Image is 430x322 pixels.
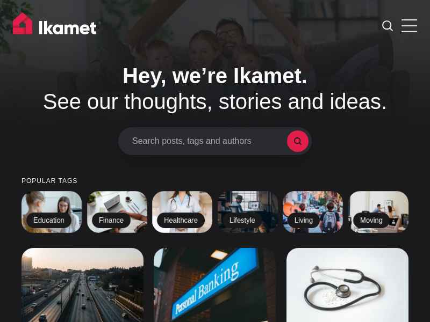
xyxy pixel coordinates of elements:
[21,191,82,233] a: Education
[123,64,307,87] span: Hey, we’re Ikamet.
[283,191,343,233] a: Living
[348,191,408,233] a: Moving
[157,213,205,229] h2: Healthcare
[13,12,101,39] img: Ikamet home
[218,191,278,233] a: Lifestyle
[26,213,71,229] h2: Education
[223,213,262,229] h2: Lifestyle
[87,191,147,233] a: Finance
[353,213,390,229] h2: Moving
[21,63,408,114] h1: See our thoughts, stories and ideas.
[92,213,131,229] h2: Finance
[132,136,287,146] span: Search posts, tags and authors
[21,178,408,185] small: Popular tags
[288,213,320,229] h2: Living
[152,191,212,233] a: Healthcare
